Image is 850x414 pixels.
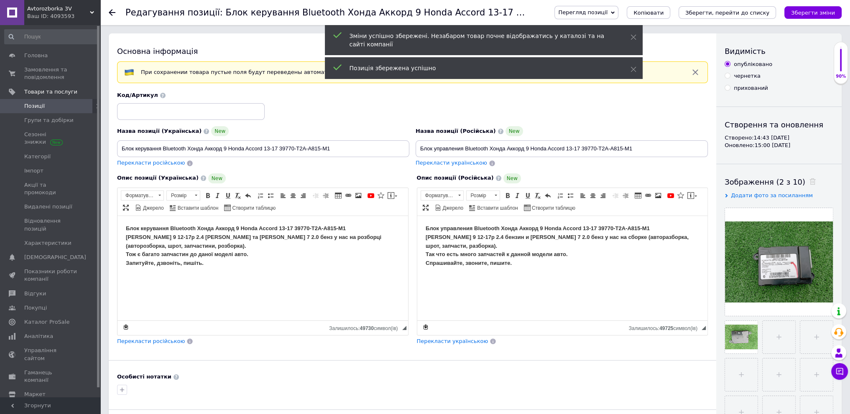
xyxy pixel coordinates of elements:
[24,181,77,196] span: Акції та промокоди
[543,191,552,200] a: Повернути (Ctrl+Z)
[376,191,385,200] a: Вставити іконку
[24,66,77,81] span: Замовлення та повідомлення
[513,191,522,200] a: Курсив (Ctrl+I)
[621,191,630,200] a: Збільшити відступ
[24,318,69,326] span: Каталог ProSale
[350,32,610,48] div: Зміни успішно збережені. Незабаром товар почне відображатись у каталозі та на сайті компанії
[417,216,708,320] iframe: Редактор, C78721B6-1545-4956-B404-EC312917752F
[233,191,242,200] a: Видалити форматування
[831,363,848,380] button: Чат з покупцем
[266,191,275,200] a: Вставити/видалити маркований список
[791,10,835,16] i: Зберегти зміни
[121,190,164,201] a: Форматування
[588,191,597,200] a: По центру
[117,46,708,56] div: Основна інформація
[256,191,265,200] a: Вставити/видалити нумерований список
[141,69,604,75] span: При сохранении товара пустые поля будут переведены автоматически. Щоб вручну відправити поле на п...
[611,191,620,200] a: Зменшити відступ
[629,323,702,331] div: Кiлькiсть символiв
[784,6,842,19] button: Зберегти зміни
[121,203,130,212] a: Максимізувати
[211,126,229,136] span: New
[231,205,276,212] span: Створити таблицю
[311,191,320,200] a: Зменшити відступ
[531,205,575,212] span: Створити таблицю
[731,192,813,198] span: Додати фото за посиланням
[725,142,833,149] div: Оновлено: 15:00 [DATE]
[354,191,363,200] a: Зображення
[666,191,675,200] a: Додати відео з YouTube
[734,84,768,92] div: прихований
[24,102,45,110] span: Позиції
[27,13,100,20] div: Ваш ID: 4093593
[24,52,48,59] span: Головна
[643,191,653,200] a: Вставити/Редагувати посилання (Ctrl+L)
[24,254,86,261] span: [DEMOGRAPHIC_DATA]
[223,203,277,212] a: Створити таблицю
[223,191,232,200] a: Підкреслений (Ctrl+U)
[176,205,219,212] span: Вставити шаблон
[366,191,375,200] a: Додати відео з YouTube
[208,173,226,183] span: New
[633,191,643,200] a: Таблиця
[117,140,409,157] input: Наприклад, H&M жіноча сукня зелена 38 розмір вечірня максі з блискітками
[243,191,253,200] a: Повернути (Ctrl+Z)
[533,191,542,200] a: Видалити форматування
[676,191,685,200] a: Вставити іконку
[24,333,53,340] span: Аналітика
[421,191,455,200] span: Форматування
[685,10,769,16] i: Зберегти, перейти до списку
[278,191,288,200] a: По лівому краю
[725,134,833,142] div: Створено: 14:43 [DATE]
[117,175,199,181] span: Опис позиції (Українська)
[24,391,46,398] span: Маркет
[421,190,464,201] a: Форматування
[117,92,158,98] span: Код/Артикул
[417,338,488,344] span: Перекласти українською
[203,191,212,200] a: Жирний (Ctrl+B)
[117,128,202,134] span: Назва позиції (Українська)
[117,338,185,344] span: Перекласти російською
[125,8,605,18] h1: Редагування позиції: Блок керування Bluetooth Хонда Аккорд 9 Honda Accord 13-17 39770-T2A-A815-M1
[24,304,47,312] span: Покупці
[566,191,575,200] a: Вставити/видалити маркований список
[360,325,373,331] span: 49730
[142,205,164,212] span: Джерело
[166,190,200,201] a: Розмір
[434,203,465,212] a: Джерело
[503,191,512,200] a: Жирний (Ctrl+B)
[4,29,99,44] input: Пошук
[24,153,51,160] span: Категорії
[556,191,565,200] a: Вставити/видалити нумерований список
[121,323,130,332] a: Зробити резервну копію зараз
[117,216,408,320] iframe: Редактор, 36035DA2-43B2-449D-A795-A3FFAA53F214
[468,203,519,212] a: Вставити шаблон
[24,347,77,362] span: Управління сайтом
[476,205,518,212] span: Вставити шаблон
[24,167,43,175] span: Імпорт
[505,126,523,136] span: New
[167,191,192,200] span: Розмір
[725,119,833,130] div: Створення та оновлення
[213,191,222,200] a: Курсив (Ctrl+I)
[734,72,761,80] div: чернетка
[466,190,500,201] a: Розмір
[124,67,134,77] img: :flag-ua:
[503,173,521,183] span: New
[117,160,185,166] span: Перекласти російською
[321,191,330,200] a: Збільшити відступ
[725,46,833,56] div: Видимість
[27,5,90,13] span: Avtorozborka 3V
[24,290,46,297] span: Відгуки
[109,9,115,16] div: Повернутися назад
[24,203,72,211] span: Видалені позиції
[24,369,77,384] span: Гаманець компанії
[350,64,610,72] div: Позиція збережена успішно
[578,191,587,200] a: По лівому краю
[402,326,406,330] span: Потягніть для зміни розмірів
[679,6,776,19] button: Зберегти, перейти до списку
[558,9,608,15] span: Перегляд позиції
[523,203,577,212] a: Створити таблицю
